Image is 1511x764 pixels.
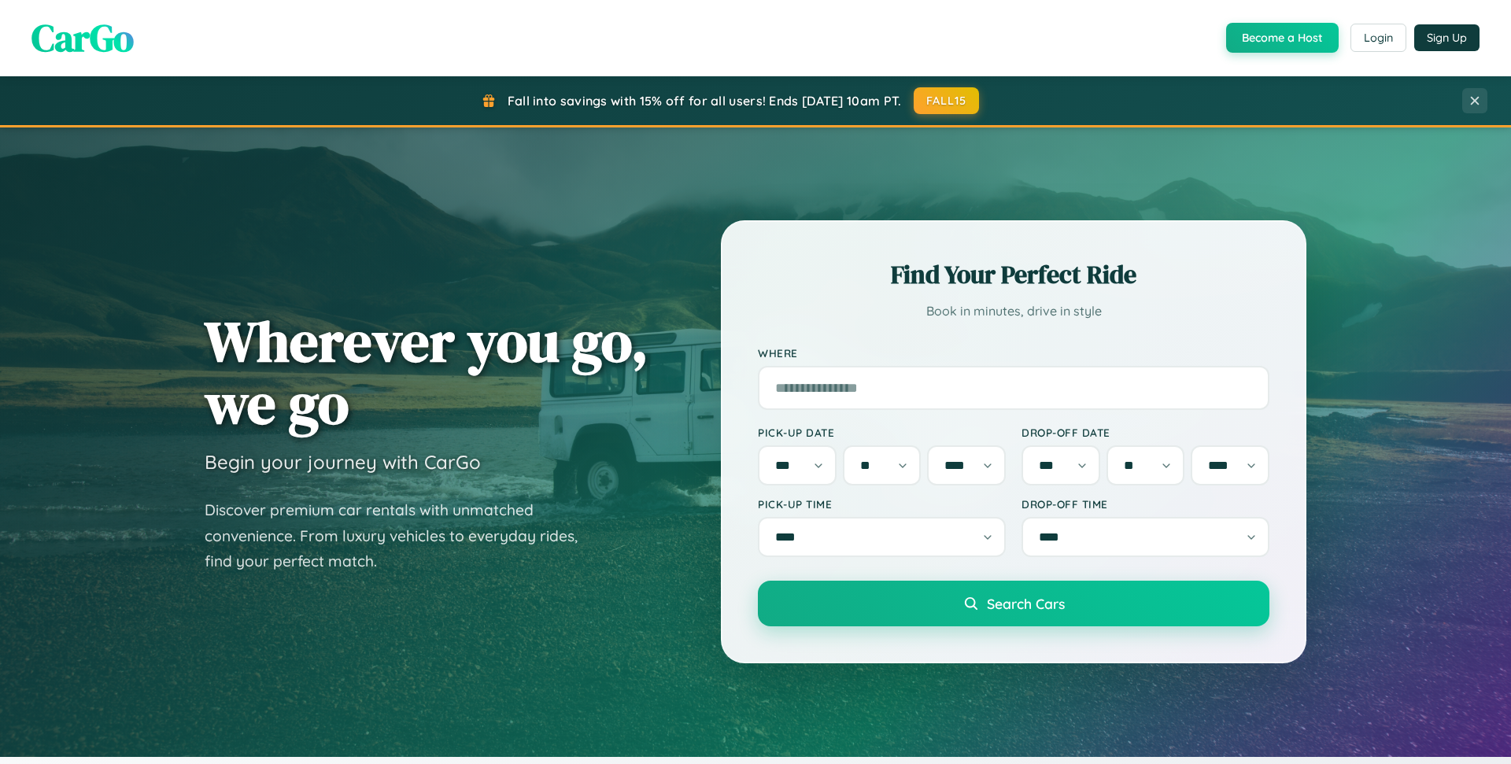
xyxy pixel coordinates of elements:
[758,426,1006,439] label: Pick-up Date
[758,497,1006,511] label: Pick-up Time
[1021,426,1269,439] label: Drop-off Date
[758,300,1269,323] p: Book in minutes, drive in style
[758,346,1269,360] label: Where
[758,581,1269,626] button: Search Cars
[205,497,598,574] p: Discover premium car rentals with unmatched convenience. From luxury vehicles to everyday rides, ...
[1350,24,1406,52] button: Login
[1226,23,1339,53] button: Become a Host
[987,595,1065,612] span: Search Cars
[1021,497,1269,511] label: Drop-off Time
[914,87,980,114] button: FALL15
[508,93,902,109] span: Fall into savings with 15% off for all users! Ends [DATE] 10am PT.
[758,257,1269,292] h2: Find Your Perfect Ride
[31,12,134,64] span: CarGo
[205,450,481,474] h3: Begin your journey with CarGo
[205,310,648,434] h1: Wherever you go, we go
[1414,24,1480,51] button: Sign Up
